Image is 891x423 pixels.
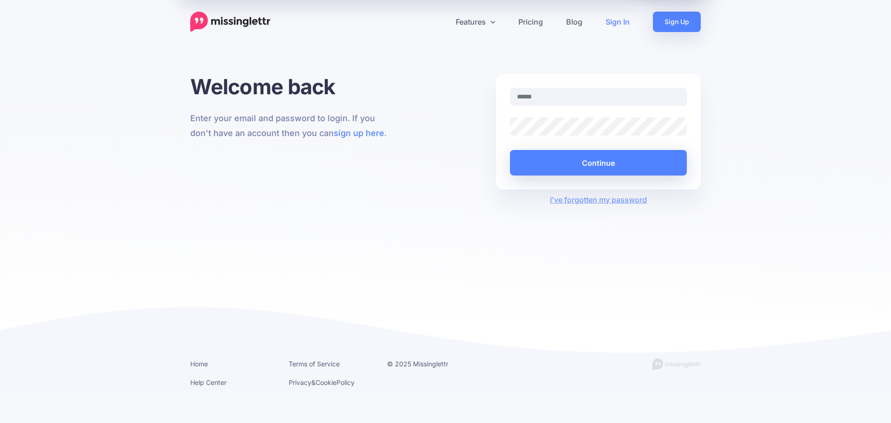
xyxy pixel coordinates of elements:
[444,12,507,32] a: Features
[555,12,594,32] a: Blog
[289,378,311,386] a: Privacy
[289,360,340,368] a: Terms of Service
[190,360,208,368] a: Home
[190,111,395,141] p: Enter your email and password to login. If you don't have an account then you can .
[289,377,373,388] li: & Policy
[550,195,647,204] a: I've forgotten my password
[594,12,641,32] a: Sign In
[387,358,471,370] li: © 2025 Missinglettr
[507,12,555,32] a: Pricing
[190,378,226,386] a: Help Center
[510,150,687,176] button: Continue
[653,12,701,32] a: Sign Up
[316,378,336,386] a: Cookie
[190,74,395,99] h1: Welcome back
[334,128,384,138] a: sign up here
